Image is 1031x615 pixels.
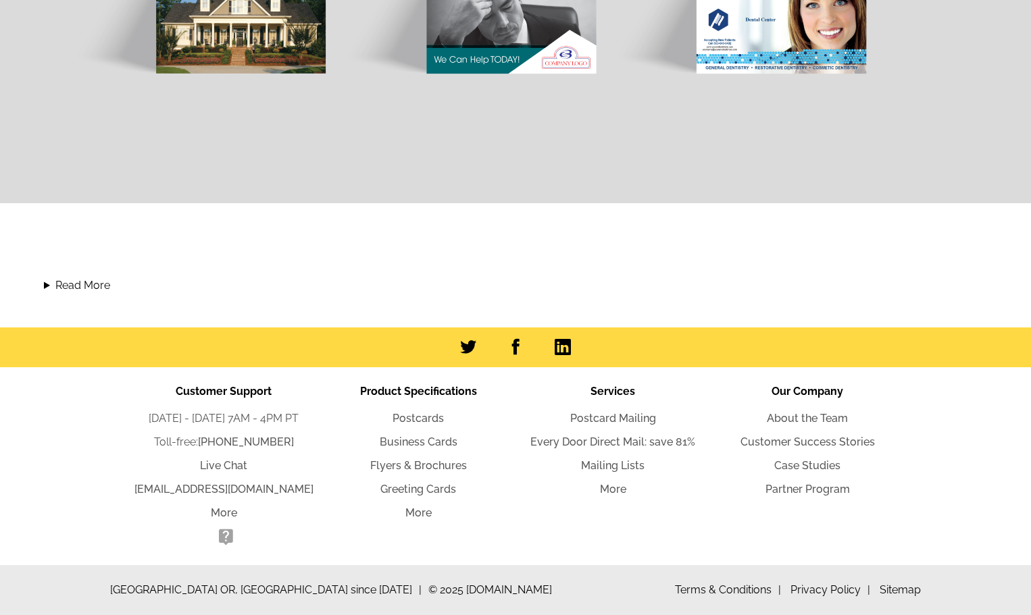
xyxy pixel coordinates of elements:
a: Postcards [393,412,444,425]
a: Business Cards [380,435,457,448]
a: Greeting Cards [380,483,456,496]
a: [EMAIL_ADDRESS][DOMAIN_NAME] [134,483,313,496]
a: Every Door Direct Mail: save 81% [530,435,695,448]
a: More [211,506,237,519]
summary: Read More [44,277,987,294]
a: Postcard Mailing [570,412,656,425]
a: Flyers & Brochures [370,459,467,472]
a: More [405,506,432,519]
iframe: LiveChat chat widget [761,301,1031,615]
li: Toll-free: [126,434,321,450]
a: More [600,483,626,496]
span: Customer Support [176,385,272,398]
a: Live Chat [200,459,247,472]
a: Mailing Lists [581,459,645,472]
li: [DATE] - [DATE] 7AM - 4PM PT [126,410,321,427]
a: Customer Success Stories [740,435,875,448]
span: [GEOGRAPHIC_DATA] OR, [GEOGRAPHIC_DATA] since [DATE] [110,582,422,598]
span: Product Specifications [360,385,477,398]
span: © 2025 [DOMAIN_NAME] [428,582,552,598]
span: Services [590,385,635,398]
a: Terms & Conditions [675,583,781,596]
a: [PHONE_NUMBER] [198,435,294,448]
